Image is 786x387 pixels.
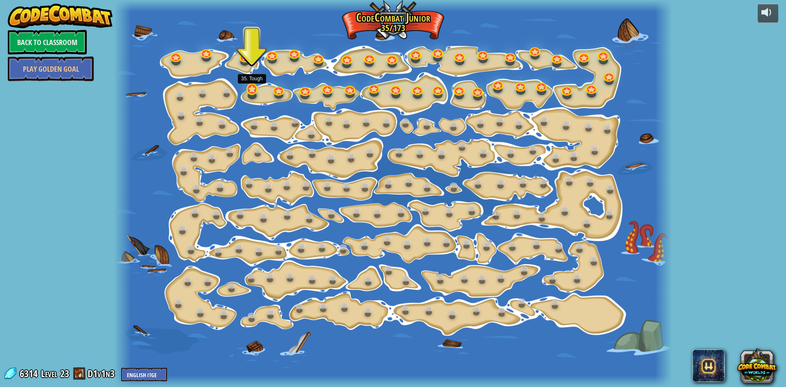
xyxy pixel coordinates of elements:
[758,4,778,23] button: Adjust volume
[20,367,40,380] span: 6314
[41,367,57,380] span: Level
[8,4,113,28] img: CodeCombat - Learn how to code by playing a game
[60,367,69,380] span: 23
[88,367,117,380] a: D1v1n3
[8,30,87,54] a: Back to Classroom
[8,57,94,81] a: Play Golden Goal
